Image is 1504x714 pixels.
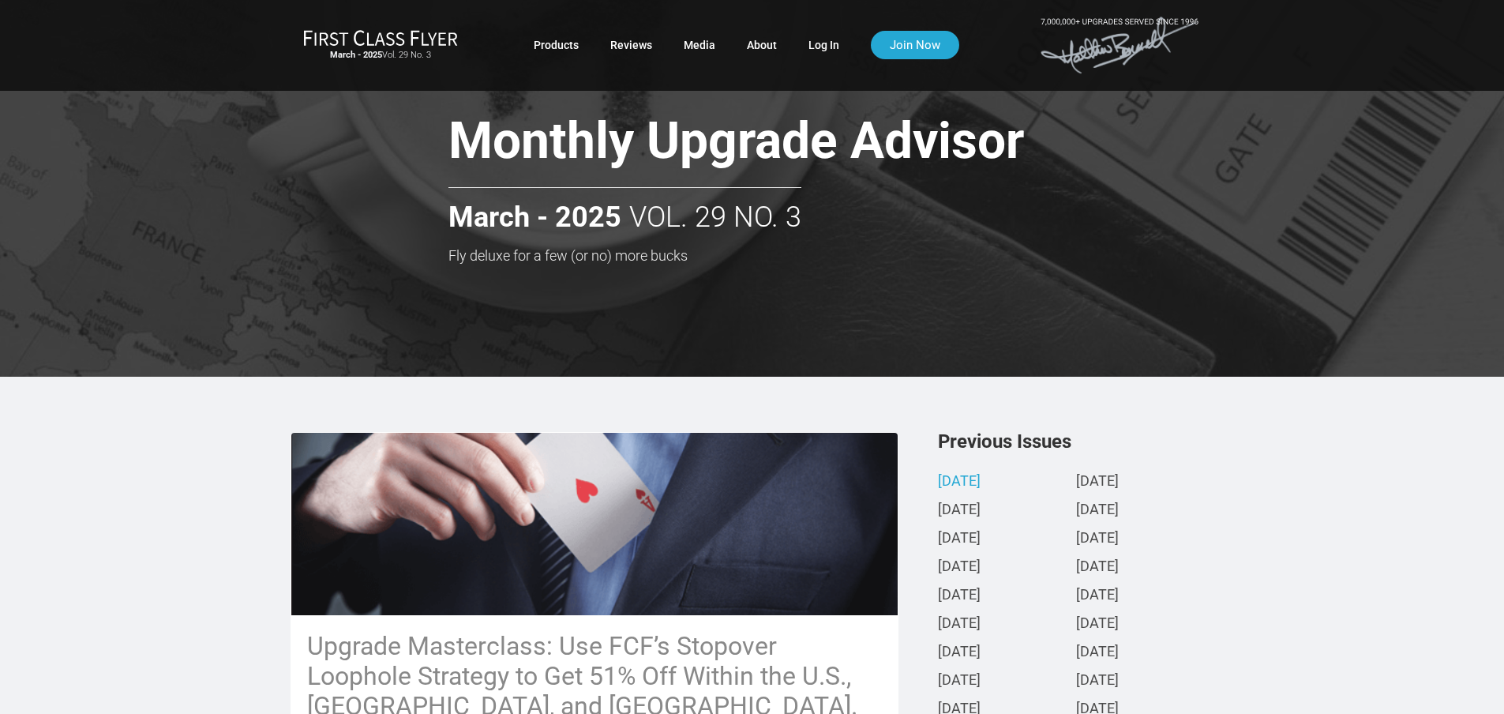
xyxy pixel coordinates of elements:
a: [DATE] [938,502,981,519]
a: [DATE] [1076,616,1119,633]
a: Media [684,31,715,59]
a: [DATE] [1076,644,1119,661]
a: [DATE] [1076,588,1119,604]
a: Products [534,31,579,59]
a: Reviews [610,31,652,59]
a: About [747,31,777,59]
a: [DATE] [938,559,981,576]
a: [DATE] [1076,673,1119,690]
a: [DATE] [1076,474,1119,490]
a: [DATE] [938,531,981,547]
a: [DATE] [938,673,981,690]
a: [DATE] [1076,559,1119,576]
strong: March - 2025 [330,50,382,60]
a: Join Now [871,31,959,59]
a: First Class FlyerMarch - 2025Vol. 29 No. 3 [303,29,458,61]
img: First Class Flyer [303,29,458,46]
a: [DATE] [1076,531,1119,547]
a: [DATE] [1076,502,1119,519]
h2: Vol. 29 No. 3 [448,187,801,234]
a: [DATE] [938,474,981,490]
h3: Fly deluxe for a few (or no) more bucks [448,248,1135,264]
small: Vol. 29 No. 3 [303,50,458,61]
a: [DATE] [938,588,981,604]
a: [DATE] [938,644,981,661]
strong: March - 2025 [448,202,621,234]
a: [DATE] [938,616,981,633]
a: Log In [808,31,839,59]
h1: Monthly Upgrade Advisor [448,114,1135,175]
h3: Previous Issues [938,432,1214,451]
